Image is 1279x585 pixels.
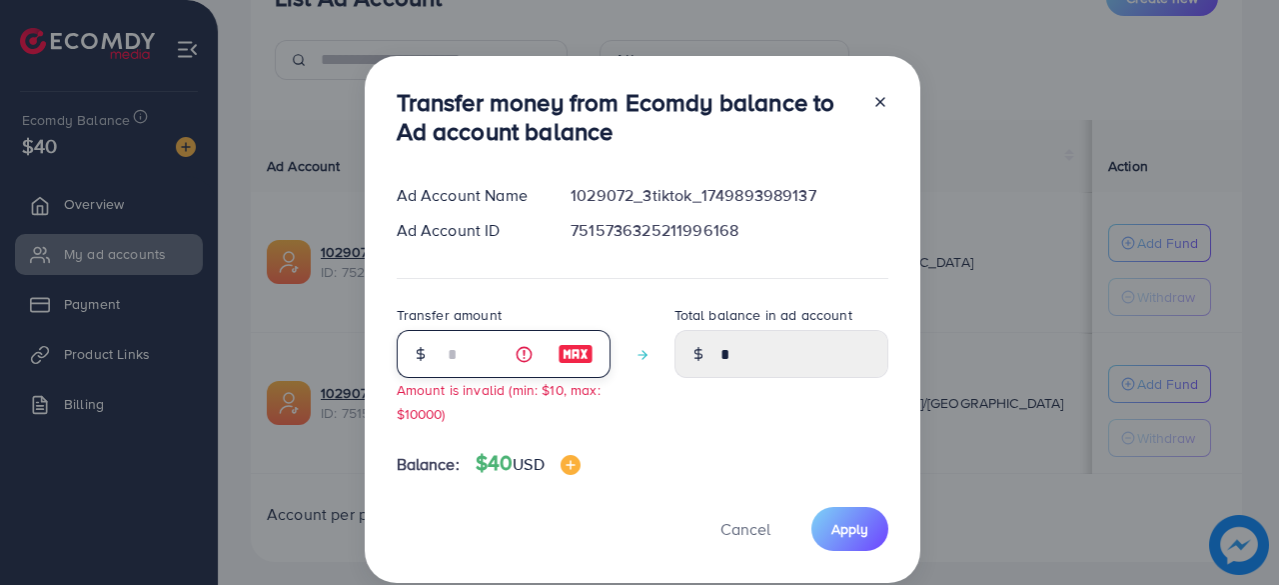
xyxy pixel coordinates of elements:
[811,507,888,550] button: Apply
[695,507,795,550] button: Cancel
[476,451,581,476] h4: $40
[381,219,556,242] div: Ad Account ID
[381,184,556,207] div: Ad Account Name
[555,219,903,242] div: 7515736325211996168
[555,184,903,207] div: 1029072_3tiktok_1749893989137
[397,88,856,146] h3: Transfer money from Ecomdy balance to Ad account balance
[397,453,460,476] span: Balance:
[561,455,581,475] img: image
[558,342,594,366] img: image
[397,380,601,422] small: Amount is invalid (min: $10, max: $10000)
[720,518,770,540] span: Cancel
[513,453,544,475] span: USD
[674,305,852,325] label: Total balance in ad account
[831,519,868,539] span: Apply
[397,305,502,325] label: Transfer amount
